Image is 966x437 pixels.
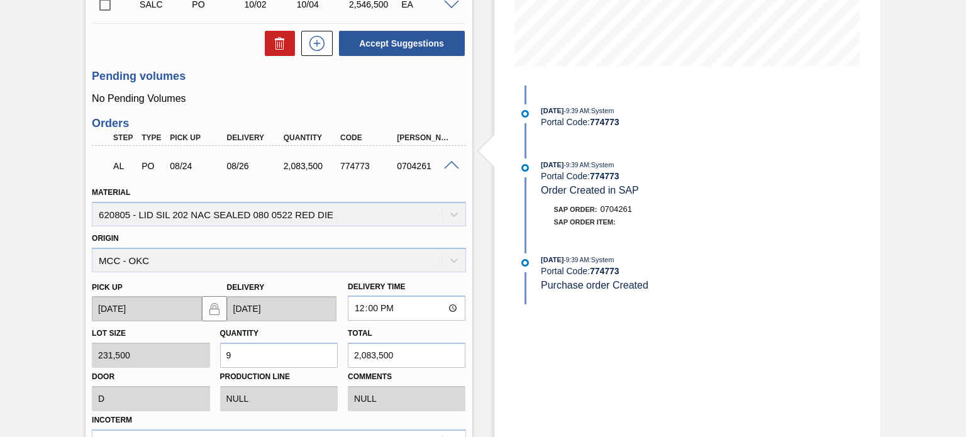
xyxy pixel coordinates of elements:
[348,329,372,338] label: Total
[224,133,286,142] div: Delivery
[113,161,135,171] p: AL
[258,31,295,56] div: Delete Suggestions
[590,266,619,276] strong: 774773
[92,117,465,130] h3: Orders
[227,296,336,321] input: mm/dd/yyyy
[589,107,614,114] span: : System
[280,161,343,171] div: 2,083,500
[92,188,130,197] label: Material
[348,368,465,386] label: Comments
[227,283,265,292] label: Delivery
[207,301,222,316] img: locked
[394,161,456,171] div: 0704261
[280,133,343,142] div: Quantity
[590,117,619,127] strong: 774773
[541,161,563,169] span: [DATE]
[295,31,333,56] div: New suggestion
[92,368,209,386] label: Door
[521,259,529,267] img: atual
[92,93,465,104] p: No Pending Volumes
[541,171,840,181] div: Portal Code:
[92,234,119,243] label: Origin
[541,266,840,276] div: Portal Code:
[339,31,465,56] button: Accept Suggestions
[92,416,132,424] label: Incoterm
[541,256,563,263] span: [DATE]
[348,278,465,296] label: Delivery Time
[167,161,229,171] div: 08/24/2025
[92,329,126,338] label: Lot size
[92,70,465,83] h3: Pending volumes
[167,133,229,142] div: Pick up
[220,368,338,386] label: Production Line
[138,133,167,142] div: Type
[541,117,840,127] div: Portal Code:
[337,133,399,142] div: Code
[554,206,597,213] span: SAP Order:
[202,296,227,321] button: locked
[564,162,589,169] span: - 9:39 AM
[554,218,616,226] span: SAP Order Item:
[564,108,589,114] span: - 9:39 AM
[564,257,589,263] span: - 9:39 AM
[394,133,456,142] div: [PERSON_NAME]. ID
[337,161,399,171] div: 774773
[220,329,258,338] label: Quantity
[110,133,138,142] div: Step
[92,296,201,321] input: mm/dd/yyyy
[521,110,529,118] img: atual
[333,30,466,57] div: Accept Suggestions
[589,161,614,169] span: : System
[138,161,167,171] div: Purchase order
[541,185,639,196] span: Order Created in SAP
[589,256,614,263] span: : System
[600,204,632,214] span: 0704261
[521,164,529,172] img: atual
[541,107,563,114] span: [DATE]
[110,152,138,180] div: Awaiting Load Composition
[92,283,123,292] label: Pick up
[590,171,619,181] strong: 774773
[541,280,648,290] span: Purchase order Created
[224,161,286,171] div: 08/26/2025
